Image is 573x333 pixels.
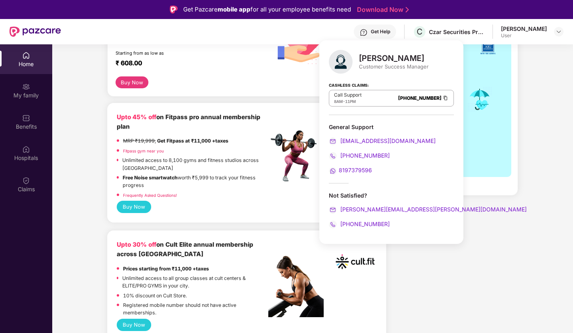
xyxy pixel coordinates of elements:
strong: Get Fitpass at ₹11,000 +taxes [157,138,228,144]
img: svg+xml;base64,PHN2ZyB4bWxucz0iaHR0cDovL3d3dy53My5vcmcvMjAwMC9zdmciIHhtbG5zOnhsaW5rPSJodHRwOi8vd3... [329,50,353,74]
a: [PHONE_NUMBER] [398,95,442,101]
div: ₹ 608.00 [116,59,261,69]
b: Upto 30% off [117,241,156,248]
div: [PERSON_NAME] [501,25,547,32]
img: pc2.png [268,256,324,317]
strong: Cashless Claims: [329,80,369,89]
div: General Support [329,123,454,175]
span: [EMAIL_ADDRESS][DOMAIN_NAME] [339,137,436,144]
a: [PHONE_NUMBER] [329,221,390,227]
img: svg+xml;base64,PHN2ZyB4bWxucz0iaHR0cDovL3d3dy53My5vcmcvMjAwMC9zdmciIHdpZHRoPSIyMCIgaGVpZ2h0PSIyMC... [329,152,337,160]
div: - [334,98,362,105]
img: svg+xml;base64,PHN2ZyBpZD0iSGVscC0zMngzMiIgeG1sbnM9Imh0dHA6Ly93d3cudzMub3JnLzIwMDAvc3ZnIiB3aWR0aD... [360,29,368,36]
div: Get Pazcare for all your employee benefits need [183,5,351,14]
strong: Prices starting from ₹11,000 +taxes [123,266,209,272]
img: icon [467,86,493,112]
span: 11PM [345,99,356,104]
img: svg+xml;base64,PHN2ZyB3aWR0aD0iMjAiIGhlaWdodD0iMjAiIHZpZXdCb3g9IjAgMCAyMCAyMCIgZmlsbD0ibm9uZSIgeG... [22,83,30,91]
a: [EMAIL_ADDRESS][DOMAIN_NAME] [329,137,436,144]
span: 8197379596 [339,167,372,173]
span: [PHONE_NUMBER] [339,221,390,227]
strong: mobile app [218,6,250,13]
p: Registered mobile number should not have active memberships. [123,301,269,317]
img: New Pazcare Logo [9,27,61,37]
div: Starting from as low as [116,50,235,56]
a: 8197379596 [329,167,372,173]
span: [PERSON_NAME][EMAIL_ADDRESS][PERSON_NAME][DOMAIN_NAME] [339,206,527,213]
div: Czar Securities Private Limited [429,28,484,36]
img: svg+xml;base64,PHN2ZyBpZD0iRHJvcGRvd24tMzJ4MzIiIHhtbG5zPSJodHRwOi8vd3d3LnczLm9yZy8yMDAwL3N2ZyIgd2... [556,29,562,35]
span: 8AM [334,99,343,104]
button: Buy Now [117,201,151,213]
div: [PERSON_NAME] [359,53,429,63]
del: MRP ₹19,999, [123,138,156,144]
strong: Free Noise smartwatch [123,175,178,181]
p: Unlimited access to all group classes at cult centers & ELITE/PRO GYMS in your city. [122,274,268,290]
img: svg+xml;base64,PHN2ZyBpZD0iQmVuZWZpdHMiIHhtbG5zPSJodHRwOi8vd3d3LnczLm9yZy8yMDAwL3N2ZyIgd2lkdGg9Ij... [22,114,30,122]
img: svg+xml;base64,PHN2ZyB4bWxucz0iaHR0cDovL3d3dy53My5vcmcvMjAwMC9zdmciIHdpZHRoPSIyMCIgaGVpZ2h0PSIyMC... [329,137,337,145]
img: svg+xml;base64,PHN2ZyB4bWxucz0iaHR0cDovL3d3dy53My5vcmcvMjAwMC9zdmciIHdpZHRoPSIyMCIgaGVpZ2h0PSIyMC... [329,221,337,228]
div: Not Satisfied? [329,192,454,199]
img: Stroke [406,6,409,14]
img: svg+xml;base64,PHN2ZyB4bWxucz0iaHR0cDovL3d3dy53My5vcmcvMjAwMC9zdmciIHdpZHRoPSIyMCIgaGVpZ2h0PSIyMC... [329,206,337,214]
p: 10% discount on Cult Store. [123,292,187,299]
img: cult.png [334,240,377,284]
b: on Fitpass pro annual membership plan [117,113,260,130]
img: fpp.png [268,128,324,184]
div: User [501,32,547,39]
a: [PERSON_NAME][EMAIL_ADDRESS][PERSON_NAME][DOMAIN_NAME] [329,206,527,213]
div: Customer Success Manager [359,63,429,70]
a: [PHONE_NUMBER] [329,152,390,159]
div: Get Help [371,29,390,35]
img: Logo [170,6,178,13]
a: Fitpass gym near you [123,148,164,153]
div: Not Satisfied? [329,192,454,228]
b: Upto 45% off [117,113,156,121]
p: Unlimited access to 8,100 gyms and fitness studios across [GEOGRAPHIC_DATA] [122,156,268,172]
img: Clipboard Icon [442,95,449,101]
button: Buy Now [116,76,148,88]
span: C [417,27,423,36]
span: [PHONE_NUMBER] [339,152,390,159]
img: svg+xml;base64,PHN2ZyBpZD0iQ2xhaW0iIHhtbG5zPSJodHRwOi8vd3d3LnczLm9yZy8yMDAwL3N2ZyIgd2lkdGg9IjIwIi... [22,177,30,185]
div: General Support [329,123,454,131]
img: svg+xml;base64,PHN2ZyBpZD0iSG9tZSIgeG1sbnM9Imh0dHA6Ly93d3cudzMub3JnLzIwMDAvc3ZnIiB3aWR0aD0iMjAiIG... [22,51,30,59]
img: svg+xml;base64,PHN2ZyBpZD0iSG9zcGl0YWxzIiB4bWxucz0iaHR0cDovL3d3dy53My5vcmcvMjAwMC9zdmciIHdpZHRoPS... [22,145,30,153]
img: insurerLogo [477,36,499,58]
button: Buy Now [117,319,151,331]
p: worth ₹5,999 to track your fitness progress [123,174,268,189]
img: svg+xml;base64,PHN2ZyB4bWxucz0iaHR0cDovL3d3dy53My5vcmcvMjAwMC9zdmciIHdpZHRoPSIyMCIgaGVpZ2h0PSIyMC... [329,167,337,175]
a: Frequently Asked Questions! [123,193,177,198]
b: on Cult Elite annual membership across [GEOGRAPHIC_DATA] [117,241,253,258]
p: Call Support [334,92,362,98]
a: Download Now [357,6,406,14]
